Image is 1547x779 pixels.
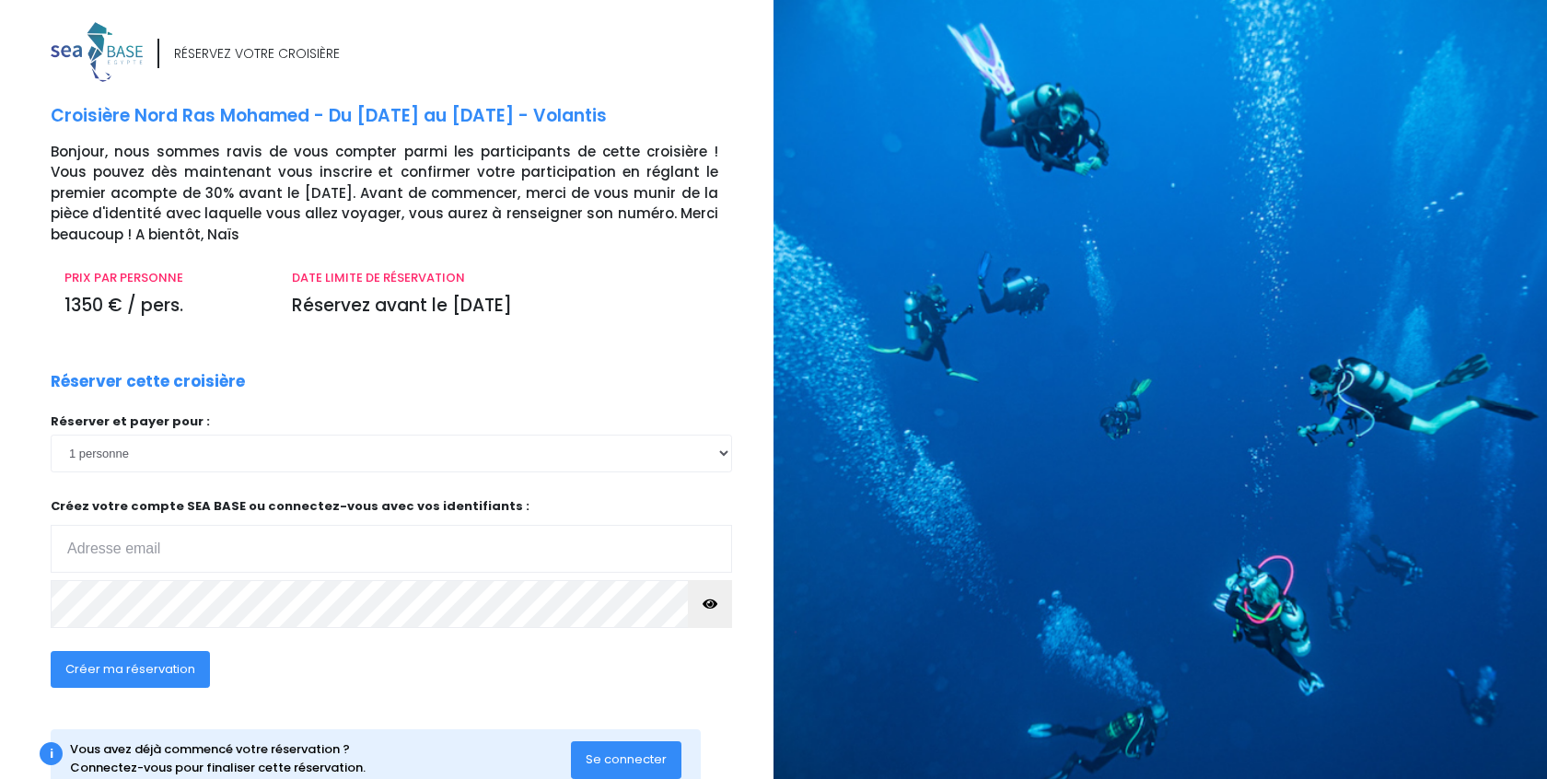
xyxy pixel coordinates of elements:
span: Se connecter [586,750,667,768]
p: Réservez avant le [DATE] [292,293,718,320]
p: Croisière Nord Ras Mohamed - Du [DATE] au [DATE] - Volantis [51,103,760,130]
button: Se connecter [571,741,681,778]
p: DATE LIMITE DE RÉSERVATION [292,269,718,287]
img: logo_color1.png [51,22,143,82]
div: i [40,742,63,765]
div: Vous avez déjà commencé votre réservation ? Connectez-vous pour finaliser cette réservation. [70,740,572,776]
p: Réserver cette croisière [51,370,245,394]
a: Se connecter [571,751,681,767]
button: Créer ma réservation [51,651,210,688]
span: Créer ma réservation [65,660,195,678]
p: 1350 € / pers. [64,293,264,320]
p: Créez votre compte SEA BASE ou connectez-vous avec vos identifiants : [51,497,732,574]
div: RÉSERVEZ VOTRE CROISIÈRE [174,44,340,64]
p: Bonjour, nous sommes ravis de vous compter parmi les participants de cette croisière ! Vous pouve... [51,142,760,246]
p: PRIX PAR PERSONNE [64,269,264,287]
input: Adresse email [51,525,732,573]
p: Réserver et payer pour : [51,413,732,431]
